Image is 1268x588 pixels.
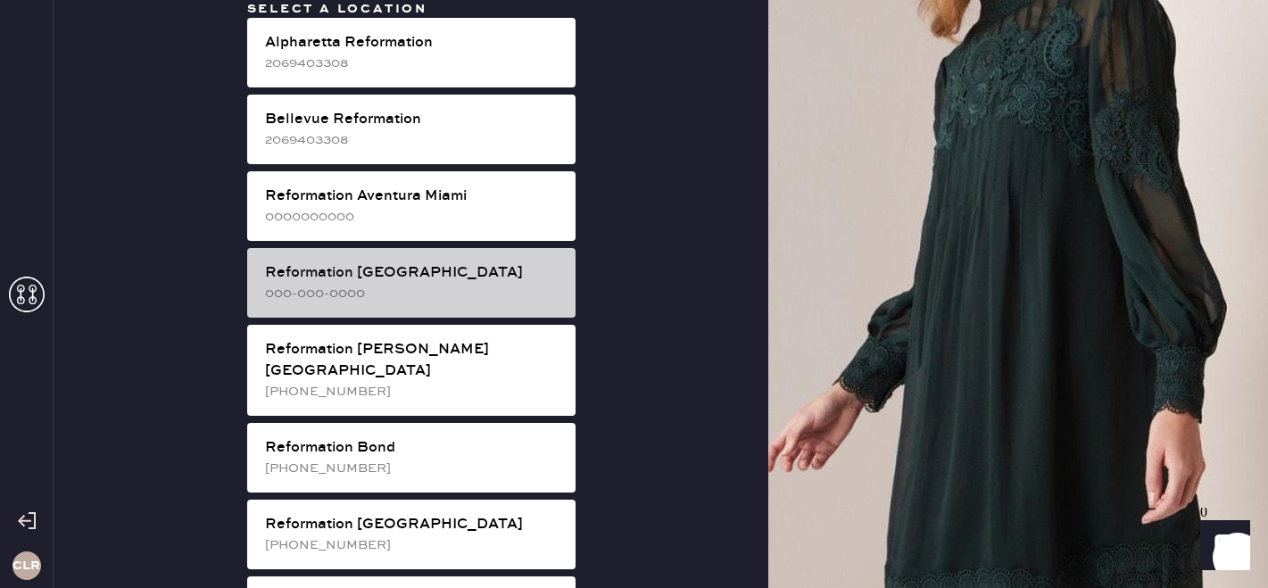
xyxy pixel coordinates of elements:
[12,559,40,572] h3: CLR
[265,514,561,535] div: Reformation [GEOGRAPHIC_DATA]
[247,1,428,17] span: Select a location
[265,535,561,555] div: [PHONE_NUMBER]
[265,109,561,130] div: Bellevue Reformation
[265,437,561,459] div: Reformation Bond
[265,32,561,54] div: Alpharetta Reformation
[265,54,561,73] div: 2069403308
[265,339,561,382] div: Reformation [PERSON_NAME][GEOGRAPHIC_DATA]
[265,262,561,284] div: Reformation [GEOGRAPHIC_DATA]
[265,284,561,303] div: 000-000-0000
[265,130,561,150] div: 2069403308
[265,186,561,207] div: Reformation Aventura Miami
[1183,508,1260,584] iframe: Front Chat
[265,207,561,227] div: 0000000000
[265,459,561,478] div: [PHONE_NUMBER]
[265,382,561,402] div: [PHONE_NUMBER]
